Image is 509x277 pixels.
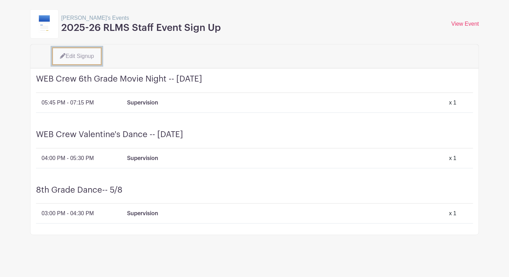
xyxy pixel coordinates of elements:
[36,185,473,204] h4: 8th Grade Dance-- 5/8
[449,209,456,218] div: x 1
[449,154,456,162] div: x 1
[42,154,94,162] p: 04:00 PM - 05:30 PM
[36,74,473,93] h4: WEB Crew 6th Grade Movie Night -- [DATE]
[61,14,221,22] p: [PERSON_NAME]'s Events
[61,22,221,34] h3: 2025-26 RLMS Staff Event Sign Up
[36,129,473,149] h4: WEB Crew Valentine's Dance -- [DATE]
[449,99,456,107] div: x 1
[127,209,158,218] p: Supervision
[127,154,158,162] p: Supervision
[42,209,94,218] p: 03:00 PM - 04:30 PM
[42,99,94,107] p: 05:45 PM - 07:15 PM
[451,21,479,27] a: View Event
[39,15,50,33] img: template9-63edcacfaf2fb6570c2d519c84fe92c0a60f82f14013cd3b098e25ecaaffc40c.svg
[127,99,158,107] p: Supervision
[52,47,102,65] a: Edit Signup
